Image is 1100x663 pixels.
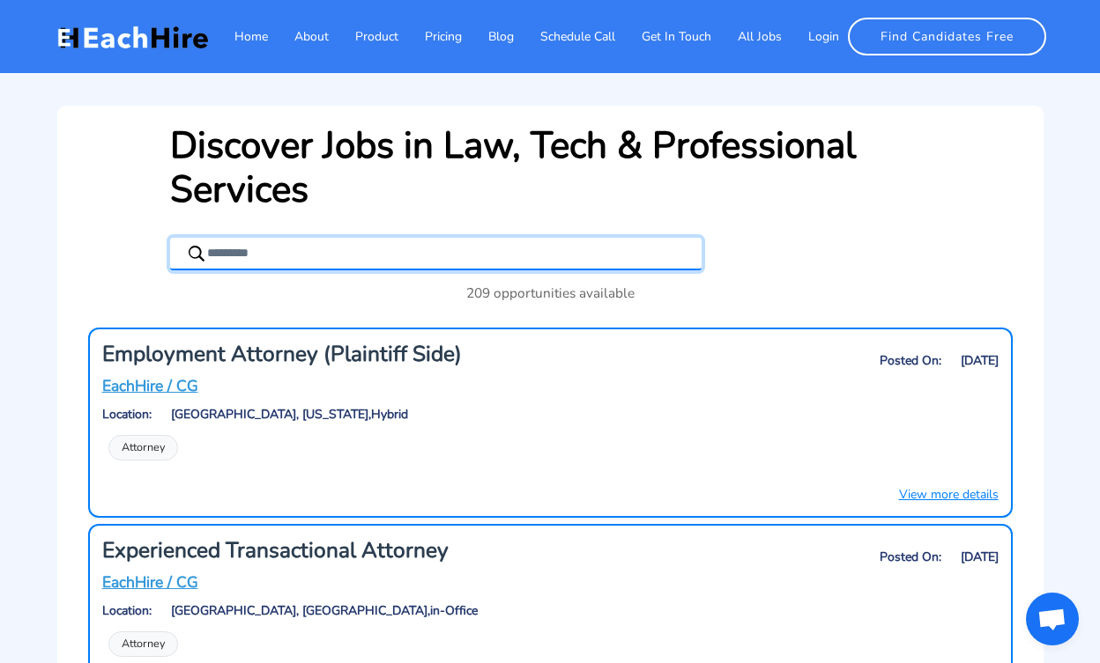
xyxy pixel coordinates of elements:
[208,18,268,55] a: Home
[712,354,999,369] h6: Posted On: [DATE]
[57,24,208,50] img: EachHire Logo
[848,18,1046,55] a: Find Candidates Free
[371,406,408,423] span: Hybrid
[782,18,839,55] a: Login
[712,550,999,565] h6: Posted On: [DATE]
[462,18,514,55] a: Blog
[102,375,198,396] u: EachHire / CG
[398,18,462,55] a: Pricing
[329,18,398,55] a: Product
[430,602,478,619] span: in-Office
[76,283,1025,303] p: 209 opportunities available
[514,18,615,55] a: Schedule Call
[170,124,930,213] h1: Discover Jobs in Law, Tech & Professional Services
[102,571,198,593] u: EachHire / CG
[899,486,999,503] u: View more details
[102,408,999,423] h6: Location: [GEOGRAPHIC_DATA], [US_STATE],
[899,485,999,504] a: View more details
[102,604,999,619] h6: Location: [GEOGRAPHIC_DATA], [GEOGRAPHIC_DATA],
[102,538,694,564] h3: Experienced Transactional Attorney
[268,18,329,55] a: About
[102,342,694,367] h3: Employment Attorney (Plaintiff Side)
[711,18,782,55] a: All Jobs
[615,18,711,55] a: Get In Touch
[1026,593,1079,645] div: Open chat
